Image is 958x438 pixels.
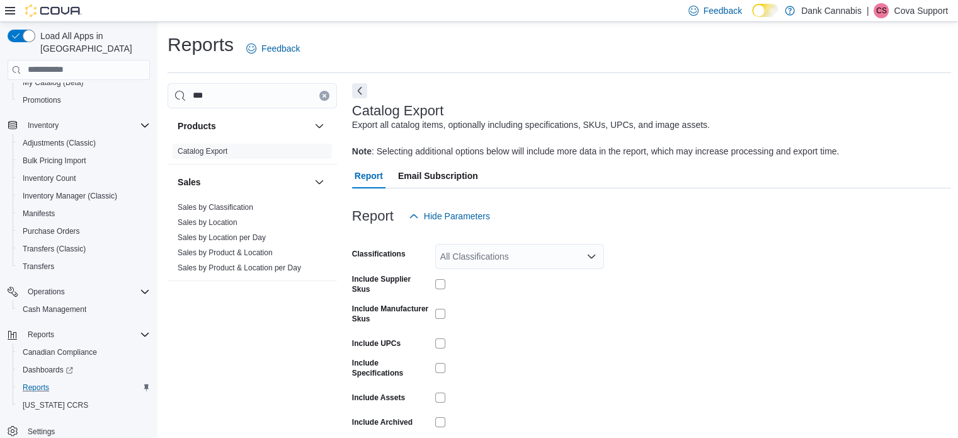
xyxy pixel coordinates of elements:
label: Include Manufacturer Skus [352,304,430,324]
button: Hide Parameters [404,204,495,229]
a: Manifests [18,206,60,221]
span: Dark Mode [752,17,753,18]
button: Sales [312,175,327,190]
button: Inventory [3,117,155,134]
a: Promotions [18,93,66,108]
a: Feedback [241,36,305,61]
input: Dark Mode [752,4,778,17]
span: Cash Management [18,302,150,317]
label: Include Specifications [352,358,430,378]
button: Operations [23,284,70,299]
span: Sales by Location [178,217,237,228]
a: Catalog Export [178,147,227,156]
a: Transfers (Classic) [18,241,91,256]
span: Feedback [261,42,300,55]
span: Promotions [18,93,150,108]
button: Clear input [319,91,329,101]
span: Sales by Product & Location per Day [178,263,301,273]
span: Reports [18,380,150,395]
div: Sales [168,200,337,280]
button: Transfers [13,258,155,275]
h1: Reports [168,32,234,57]
span: Bulk Pricing Import [18,153,150,168]
span: CS [876,3,887,18]
span: Canadian Compliance [18,345,150,360]
h3: Report [352,209,394,224]
span: Promotions [23,95,61,105]
span: My Catalog (Beta) [18,75,150,90]
a: Bulk Pricing Import [18,153,91,168]
label: Include UPCs [352,338,401,349]
a: My Catalog (Beta) [18,75,89,90]
button: Products [312,118,327,134]
button: Purchase Orders [13,222,155,240]
span: Manifests [18,206,150,221]
span: Dashboards [18,362,150,377]
span: Purchase Orders [23,226,80,236]
button: Inventory [23,118,64,133]
a: Dashboards [13,361,155,379]
a: Transfers [18,259,59,274]
a: Adjustments (Classic) [18,135,101,151]
div: Products [168,144,337,164]
span: Operations [28,287,65,297]
span: Reports [23,327,150,342]
a: Purchase Orders [18,224,85,239]
span: Transfers [18,259,150,274]
span: Washington CCRS [18,398,150,413]
button: Inventory Manager (Classic) [13,187,155,205]
p: | [867,3,869,18]
a: Canadian Compliance [18,345,102,360]
h3: Products [178,120,216,132]
div: Export all catalog items, optionally including specifications, SKUs, UPCs, and image assets. : Se... [352,118,840,158]
label: Classifications [352,249,406,259]
a: Inventory Count [18,171,81,186]
button: Reports [3,326,155,343]
span: Sales by Location per Day [178,233,266,243]
button: Inventory Count [13,170,155,187]
label: Include Supplier Skus [352,274,430,294]
span: Inventory [28,120,59,130]
span: Transfers [23,262,54,272]
span: Catalog Export [178,146,227,156]
button: Promotions [13,91,155,109]
span: Transfers (Classic) [23,244,86,254]
a: Sales by Product & Location [178,248,273,257]
label: Include Assets [352,393,405,403]
span: [US_STATE] CCRS [23,400,88,410]
button: Open list of options [586,251,596,262]
button: Sales [178,176,309,188]
button: Bulk Pricing Import [13,152,155,170]
button: Reports [23,327,59,342]
span: Dashboards [23,365,73,375]
div: Cova Support [874,3,889,18]
span: Load All Apps in [GEOGRAPHIC_DATA] [35,30,150,55]
span: Email Subscription [398,163,478,188]
a: Inventory Manager (Classic) [18,188,122,204]
a: Sales by Location per Day [178,233,266,242]
span: Sales by Product & Location [178,248,273,258]
p: Cova Support [894,3,948,18]
span: Hide Parameters [424,210,490,222]
span: Sales by Classification [178,202,253,212]
button: Adjustments (Classic) [13,134,155,152]
span: Adjustments (Classic) [23,138,96,148]
button: Operations [3,283,155,301]
span: Feedback [704,4,742,17]
a: Sales by Location [178,218,237,227]
span: Transfers (Classic) [18,241,150,256]
span: Operations [23,284,150,299]
button: Manifests [13,205,155,222]
button: [US_STATE] CCRS [13,396,155,414]
button: Cash Management [13,301,155,318]
a: Sales by Product & Location per Day [178,263,301,272]
img: Cova [25,4,82,17]
a: Sales by Classification [178,203,253,212]
span: Inventory Count [23,173,76,183]
a: Cash Management [18,302,91,317]
h3: Catalog Export [352,103,443,118]
b: Note [352,146,372,156]
span: Settings [28,427,55,437]
span: Inventory [23,118,150,133]
a: Reports [18,380,54,395]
